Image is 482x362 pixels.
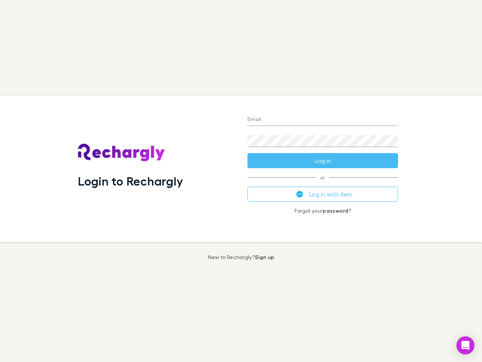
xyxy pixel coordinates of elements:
img: Rechargly's Logo [78,144,165,162]
div: Open Intercom Messenger [456,336,474,354]
p: New to Rechargly? [208,254,275,260]
button: Log in with Xero [247,187,398,202]
a: password [323,207,348,214]
p: Forgot your ? [247,208,398,214]
a: Sign up [255,254,274,260]
img: Xero's logo [296,191,303,198]
h1: Login to Rechargly [78,174,183,188]
button: Log in [247,153,398,168]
